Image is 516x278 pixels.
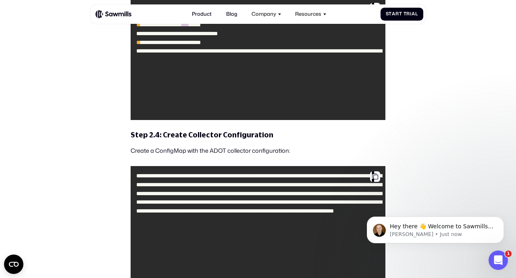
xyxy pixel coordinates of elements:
[295,11,321,17] div: Resources
[395,11,399,17] span: r
[386,11,389,17] span: S
[4,255,23,274] button: Open CMP widget
[35,31,139,38] p: Message from Winston, sent Just now
[392,11,395,17] span: a
[505,251,512,257] span: 1
[412,11,415,17] span: a
[355,200,516,256] iframe: Intercom notifications message
[188,7,216,21] a: Product
[252,11,276,17] div: Company
[415,11,418,17] span: l
[35,23,139,70] span: Hey there 👋 Welcome to Sawmills. The smart telemetry management platform that solves cost, qualit...
[410,11,412,17] span: i
[406,11,410,17] span: r
[404,11,407,17] span: T
[131,145,385,156] p: Create a ConfigMap with the ADOT collector configuration:
[131,130,385,139] h4: Step 2.4: Create Collector Configuration
[399,11,402,17] span: t
[291,7,331,21] div: Resources
[389,11,392,17] span: t
[222,7,241,21] a: Blog
[381,8,423,21] a: StartTrial
[489,251,508,270] iframe: Intercom live chat
[248,7,285,21] div: Company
